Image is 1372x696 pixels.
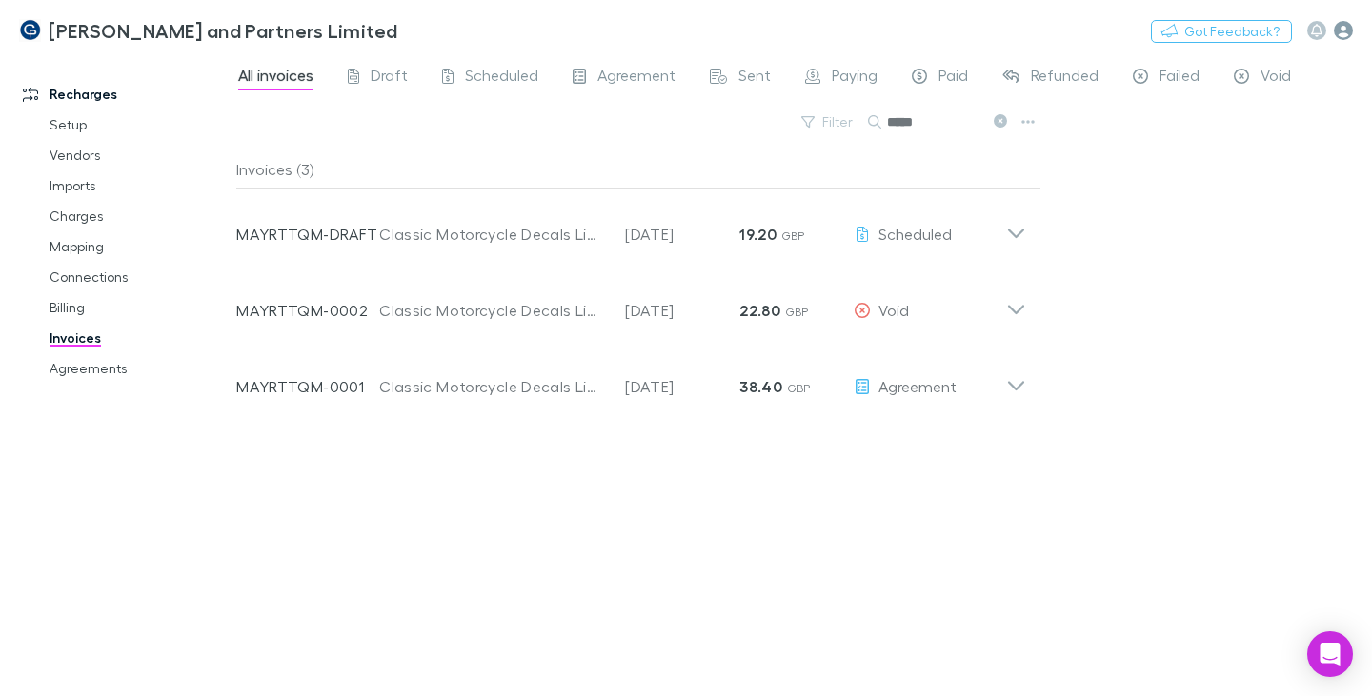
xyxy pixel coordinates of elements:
[30,231,247,262] a: Mapping
[221,265,1041,341] div: MAYRTTQM-0002Classic Motorcycle Decals Limited[DATE]22.80 GBPVoid
[221,341,1041,417] div: MAYRTTQM-0001Classic Motorcycle Decals Limited[DATE]38.40 GBPAgreement
[739,225,777,244] strong: 19.20
[1151,20,1292,43] button: Got Feedback?
[878,301,909,319] span: Void
[792,110,864,133] button: Filter
[4,79,247,109] a: Recharges
[597,66,676,90] span: Agreement
[236,375,379,398] p: MAYRTTQM-0001
[625,375,739,398] p: [DATE]
[371,66,408,90] span: Draft
[781,229,805,243] span: GBP
[938,66,968,90] span: Paid
[30,140,247,170] a: Vendors
[30,353,247,384] a: Agreements
[739,377,782,396] strong: 38.40
[625,223,739,246] p: [DATE]
[878,377,957,395] span: Agreement
[236,223,379,246] p: MAYRTTQM-DRAFT
[738,66,771,90] span: Sent
[379,375,606,398] div: Classic Motorcycle Decals Limited
[30,201,247,231] a: Charges
[379,299,606,322] div: Classic Motorcycle Decals Limited
[30,109,247,140] a: Setup
[625,299,739,322] p: [DATE]
[739,301,780,320] strong: 22.80
[1307,631,1353,677] div: Open Intercom Messenger
[1160,66,1200,90] span: Failed
[1031,66,1099,90] span: Refunded
[19,19,41,42] img: Coates and Partners Limited's Logo
[30,323,247,353] a: Invoices
[238,66,313,90] span: All invoices
[379,223,606,246] div: Classic Motorcycle Decals Limited
[878,225,952,243] span: Scheduled
[465,66,538,90] span: Scheduled
[787,381,811,395] span: GBP
[221,189,1041,265] div: MAYRTTQM-DRAFTClassic Motorcycle Decals Limited[DATE]19.20 GBPScheduled
[49,19,398,42] h3: [PERSON_NAME] and Partners Limited
[236,299,379,322] p: MAYRTTQM-0002
[30,292,247,323] a: Billing
[30,170,247,201] a: Imports
[30,262,247,292] a: Connections
[785,305,809,319] span: GBP
[1261,66,1291,90] span: Void
[832,66,878,90] span: Paying
[8,8,410,53] a: [PERSON_NAME] and Partners Limited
